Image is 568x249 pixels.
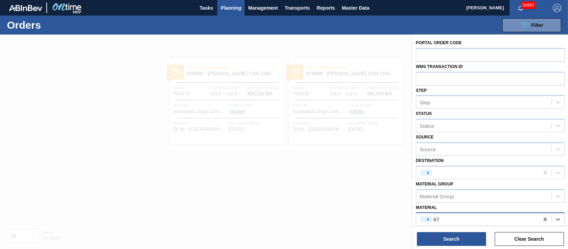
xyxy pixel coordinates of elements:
[248,4,278,12] span: Management
[420,123,434,129] div: Status
[285,4,310,12] span: Transports
[416,64,462,69] label: WMS Transaction ID
[9,5,42,11] img: TNhmsLtSVTkK8tSr43FrP2fwEKptu5GPRR3wAAAABJRU5ErkJggg==
[416,182,453,186] label: Material Group
[416,135,433,140] label: Source
[553,4,561,12] img: Logout
[221,4,241,12] span: Planning
[416,205,437,210] label: Material
[416,158,443,163] label: Destination
[521,1,535,9] span: 50983
[510,3,532,13] button: Notifications
[416,111,432,116] label: Status
[420,146,436,152] div: Source
[420,99,430,105] div: Step
[199,4,214,12] span: Tasks
[416,40,462,45] label: Portal Order Code
[342,4,369,12] span: Master Data
[7,21,108,29] h1: Orders
[317,4,335,12] span: Reports
[420,193,454,199] div: Material Group
[416,88,427,93] label: Step
[502,18,561,32] button: Filter
[531,22,543,28] span: Filter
